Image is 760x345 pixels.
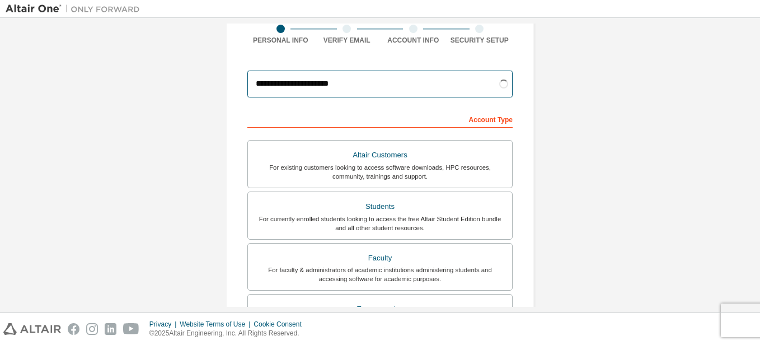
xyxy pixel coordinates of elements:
div: Faculty [255,250,505,266]
div: Everyone else [255,301,505,317]
div: Students [255,199,505,215]
img: altair_logo.svg [3,323,61,335]
div: Altair Customers [255,147,505,163]
div: Security Setup [447,36,513,45]
div: Verify Email [314,36,381,45]
div: Account Type [247,110,513,128]
div: Website Terms of Use [180,320,254,329]
img: Altair One [6,3,146,15]
div: Personal Info [247,36,314,45]
img: instagram.svg [86,323,98,335]
p: © 2025 Altair Engineering, Inc. All Rights Reserved. [149,329,308,338]
div: Cookie Consent [254,320,308,329]
img: facebook.svg [68,323,79,335]
div: Account Info [380,36,447,45]
div: For faculty & administrators of academic institutions administering students and accessing softwa... [255,265,505,283]
div: For existing customers looking to access software downloads, HPC resources, community, trainings ... [255,163,505,181]
img: youtube.svg [123,323,139,335]
div: Privacy [149,320,180,329]
img: linkedin.svg [105,323,116,335]
div: For currently enrolled students looking to access the free Altair Student Edition bundle and all ... [255,215,505,232]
